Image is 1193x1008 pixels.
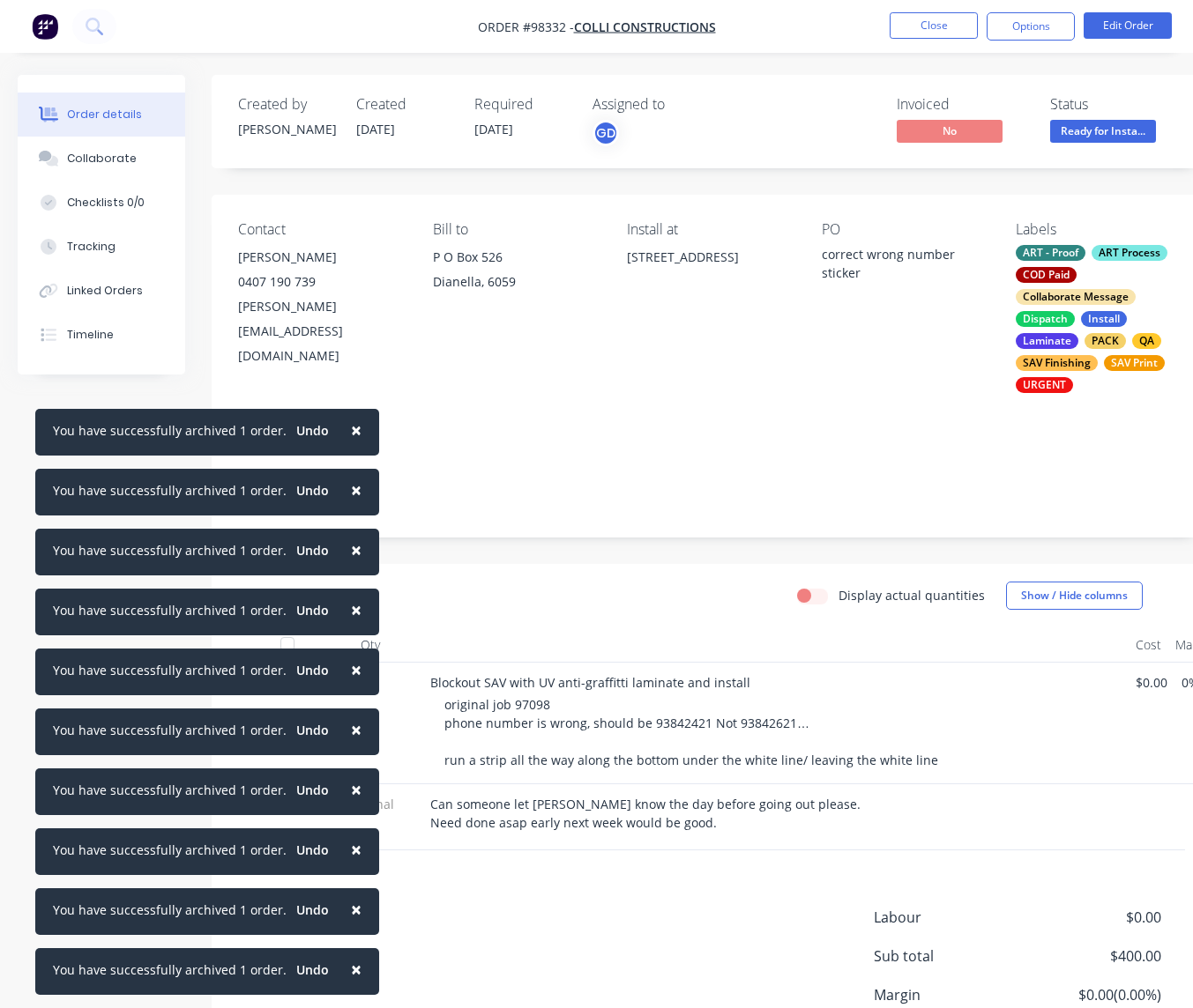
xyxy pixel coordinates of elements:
[627,245,794,301] div: [STREET_ADDRESS]
[333,469,379,511] button: Close
[627,221,794,238] div: Install at
[1104,355,1165,371] div: SAV Print
[333,888,379,930] button: Close
[874,984,1031,1005] span: Margin
[287,537,339,564] button: Undo
[18,269,185,313] button: Linked Orders
[1031,945,1161,967] span: $400.00
[238,434,1182,450] div: Notes
[478,19,574,35] span: Order #98332 -
[238,96,335,113] div: Created by
[1006,582,1143,610] button: Show / Hide columns
[67,107,142,122] div: Order details
[430,796,861,831] span: Can someone let [PERSON_NAME] know the day before going out please. Need done asap early next wee...
[574,19,716,35] a: Colli Constructions
[356,96,453,113] div: Created
[1016,289,1136,305] div: Collaborate Message
[1016,267,1077,283] div: COD Paid
[287,957,339,983] button: Undo
[1016,311,1075,327] div: Dispatch
[18,137,185,181] button: Collaborate
[839,586,985,604] label: Display actual quantities
[67,195,145,211] div: Checklists 0/0
[238,120,335,138] div: [PERSON_NAME]
[53,421,287,440] div: You have successfully archived 1 order.
[822,245,988,282] div: correct wrong number sticker
[874,945,1031,967] span: Sub total
[351,957,362,982] span: ×
[351,478,362,502] span: ×
[333,768,379,811] button: Close
[53,661,287,679] div: You have successfully archived 1 order.
[356,121,395,137] span: [DATE]
[822,221,988,238] div: PO
[238,221,405,238] div: Contact
[287,897,339,923] button: Undo
[1092,245,1167,261] div: ART Process
[433,245,600,270] div: P O Box 526
[874,907,1031,928] span: Labour
[333,948,379,990] button: Close
[53,481,287,500] div: You have successfully archived 1 order.
[351,897,362,922] span: ×
[1050,120,1156,146] button: Ready for Insta...
[53,721,287,739] div: You have successfully archived 1 order.
[18,181,185,225] button: Checklists 0/0
[32,13,58,40] img: Factory
[287,478,339,504] button: Undo
[1050,96,1182,113] div: Status
[1031,984,1161,1005] span: $0.00 ( 0.00 %)
[333,649,379,691] button: Close
[238,270,405,294] div: 0407 190 739
[1016,245,1085,261] div: ART - Proof
[1136,673,1167,692] span: $0.00
[1084,12,1172,39] button: Edit Order
[1016,377,1073,393] div: URGENT
[287,657,339,684] button: Undo
[287,418,339,444] button: Undo
[1016,355,1098,371] div: SAV Finishing
[474,121,513,137] span: [DATE]
[238,245,405,368] div: [PERSON_NAME]0407 190 739[PERSON_NAME][EMAIL_ADDRESS][DOMAIN_NAME]
[67,239,116,255] div: Tracking
[433,221,600,238] div: Bill to
[53,841,287,859] div: You have successfully archived 1 order.
[351,837,362,862] span: ×
[18,93,185,137] button: Order details
[1031,907,1161,928] span: $0.00
[433,245,600,301] div: P O Box 526Dianella, 6059
[1132,333,1161,349] div: QA
[1129,627,1168,663] div: Cost
[627,245,794,270] div: [STREET_ADDRESS]
[593,120,619,146] div: GD
[287,837,339,863] button: Undo
[53,541,287,560] div: You have successfully archived 1 order.
[351,657,362,682] span: ×
[1081,311,1127,327] div: Install
[18,225,185,269] button: Tracking
[53,781,287,799] div: You have successfully archived 1 order.
[287,597,339,624] button: Undo
[67,283,143,299] div: Linked Orders
[351,537,362,562] span: ×
[287,777,339,804] button: Undo
[67,327,114,343] div: Timeline
[1085,333,1126,349] div: PACK
[287,717,339,744] button: Undo
[67,151,137,167] div: Collaborate
[53,601,287,619] div: You have successfully archived 1 order.
[333,708,379,751] button: Close
[238,245,405,270] div: [PERSON_NAME]
[593,96,769,113] div: Assigned to
[333,409,379,451] button: Close
[474,96,571,113] div: Required
[53,901,287,919] div: You have successfully archived 1 order.
[1050,120,1156,142] span: Ready for Insta...
[897,120,1003,142] span: No
[430,674,750,691] span: Blockout SAV with UV anti-graffitti laminate and install
[18,313,185,357] button: Timeline
[1016,333,1078,349] div: Laminate
[433,270,600,294] div: Dianella, 6059
[333,828,379,871] button: Close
